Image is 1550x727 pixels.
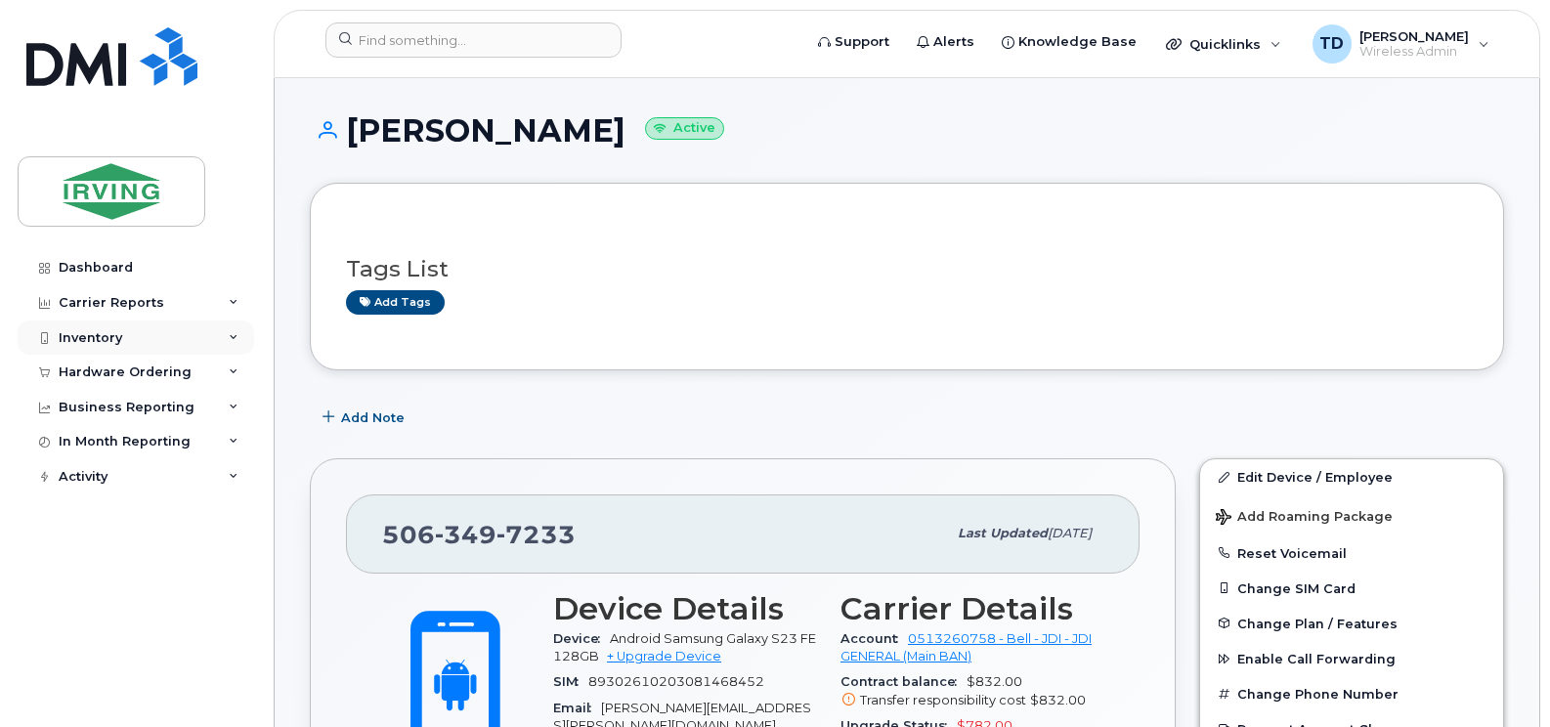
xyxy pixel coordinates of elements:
button: Enable Call Forwarding [1200,641,1503,676]
h1: [PERSON_NAME] [310,113,1504,148]
span: Account [840,631,908,646]
span: Device [553,631,610,646]
span: SIM [553,674,588,689]
h3: Carrier Details [840,591,1104,626]
span: Add Roaming Package [1216,509,1393,528]
button: Add Note [310,400,421,435]
span: 89302610203081468452 [588,674,764,689]
button: Add Roaming Package [1200,495,1503,535]
a: + Upgrade Device [607,649,721,663]
h3: Device Details [553,591,817,626]
span: Add Note [341,408,405,427]
small: Active [645,117,724,140]
span: [DATE] [1048,526,1092,540]
span: 7233 [496,520,576,549]
span: Transfer responsibility cost [860,693,1026,707]
a: Edit Device / Employee [1200,459,1503,494]
span: 349 [435,520,496,549]
span: Android Samsung Galaxy S23 FE 128GB [553,631,816,663]
h3: Tags List [346,257,1468,281]
span: Enable Call Forwarding [1237,652,1396,666]
a: 0513260758 - Bell - JDI - JDI GENERAL (Main BAN) [840,631,1092,663]
span: Change Plan / Features [1237,616,1398,630]
span: Last updated [958,526,1048,540]
span: Email [553,701,601,715]
span: $832.00 [840,674,1104,709]
a: Add tags [346,290,445,315]
span: Contract balance [840,674,967,689]
button: Change Phone Number [1200,676,1503,711]
span: $832.00 [1030,693,1086,707]
button: Reset Voicemail [1200,535,1503,571]
button: Change Plan / Features [1200,606,1503,641]
span: 506 [382,520,576,549]
button: Change SIM Card [1200,571,1503,606]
